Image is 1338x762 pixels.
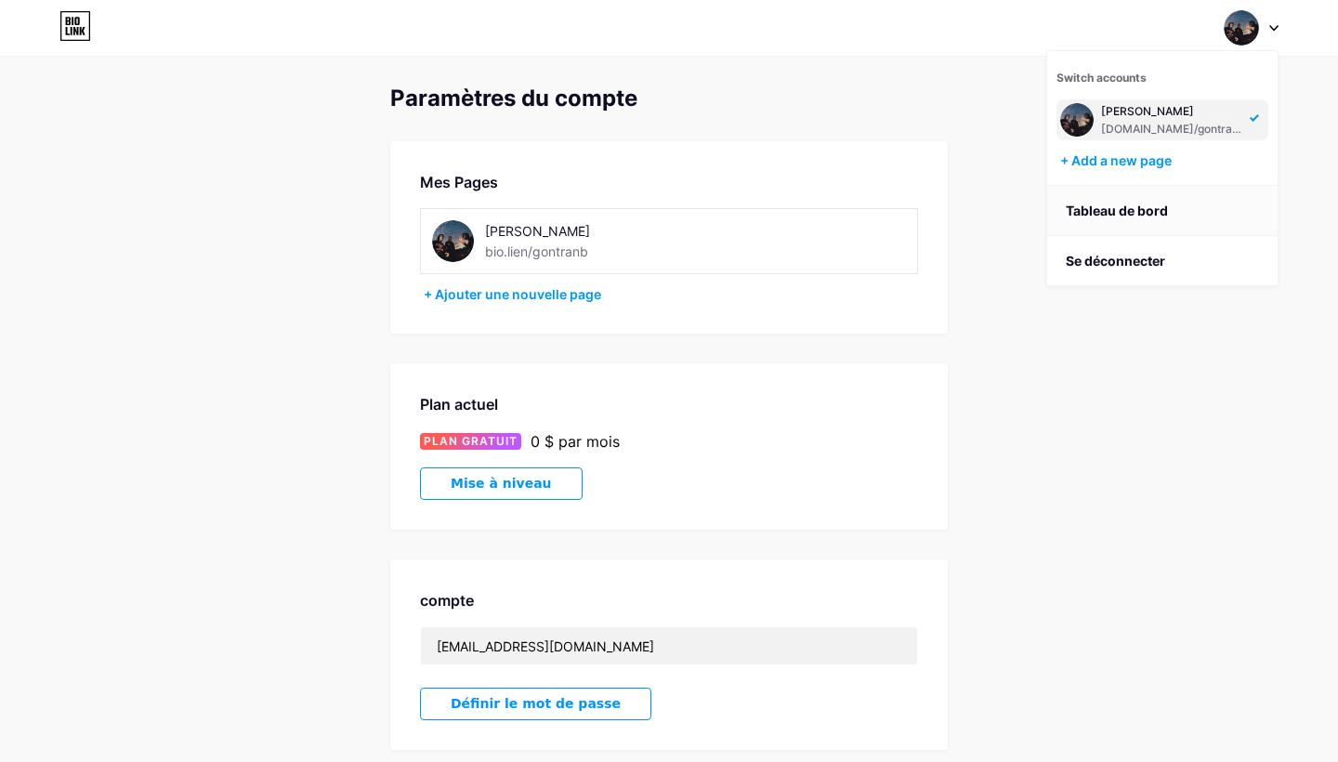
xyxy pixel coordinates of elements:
[1047,186,1278,236] a: Tableau de bord
[424,433,518,450] span: PLAN GRATUIT
[420,688,651,720] button: Définir le mot de passe
[485,242,588,261] div: bio.lien/gontranb
[420,393,918,415] div: Plan actuel
[485,221,693,241] div: [PERSON_NAME]
[1101,104,1244,119] div: [PERSON_NAME]
[432,220,474,262] img: Gontranb
[1101,122,1244,137] div: [DOMAIN_NAME]/gontranb
[390,85,948,112] div: Paramètres du compte
[420,171,918,193] div: Mes Pages
[421,627,917,664] input: E-MAIL
[1047,236,1278,286] li: Se déconnecter
[451,476,552,492] span: Mise à niveau
[1060,151,1268,170] div: + Add a new page
[1060,103,1094,137] img: Gontran BOUTHEMY
[1224,10,1259,46] img: Gontran BOUTHEMY
[531,430,620,453] div: 0 $ par mois
[424,285,918,304] div: + Ajouter une nouvelle page
[1056,71,1147,85] span: Switch accounts
[451,696,621,712] span: Définir le mot de passe
[420,467,583,500] button: Mise à niveau
[420,589,918,611] div: compte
